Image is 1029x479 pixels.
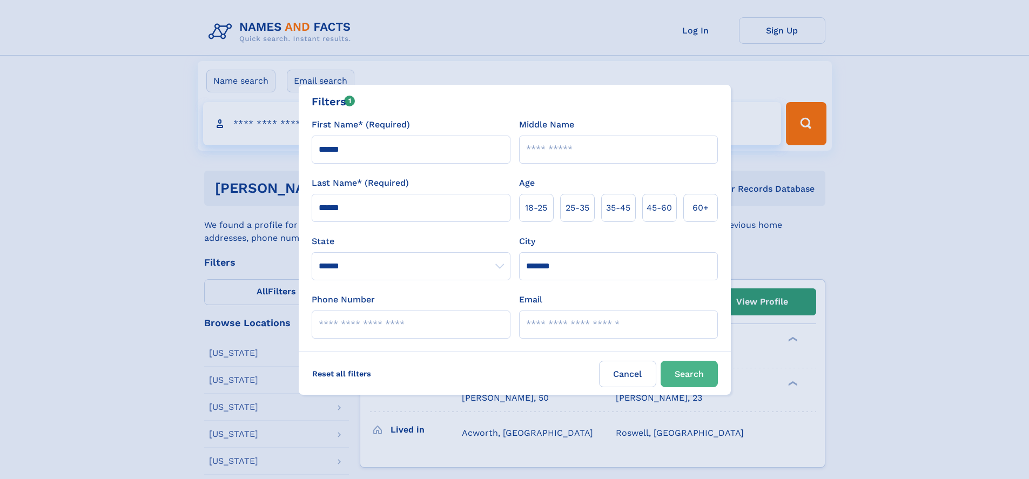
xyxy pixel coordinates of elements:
label: Cancel [599,361,656,387]
div: Filters [312,93,355,110]
label: Middle Name [519,118,574,131]
span: 18‑25 [525,201,547,214]
label: Email [519,293,542,306]
span: 45‑60 [647,201,672,214]
label: Phone Number [312,293,375,306]
span: 35‑45 [606,201,630,214]
span: 60+ [692,201,709,214]
label: First Name* (Required) [312,118,410,131]
button: Search [661,361,718,387]
label: Age [519,177,535,190]
label: State [312,235,510,248]
label: City [519,235,535,248]
label: Last Name* (Required) [312,177,409,190]
label: Reset all filters [305,361,378,387]
span: 25‑35 [566,201,589,214]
